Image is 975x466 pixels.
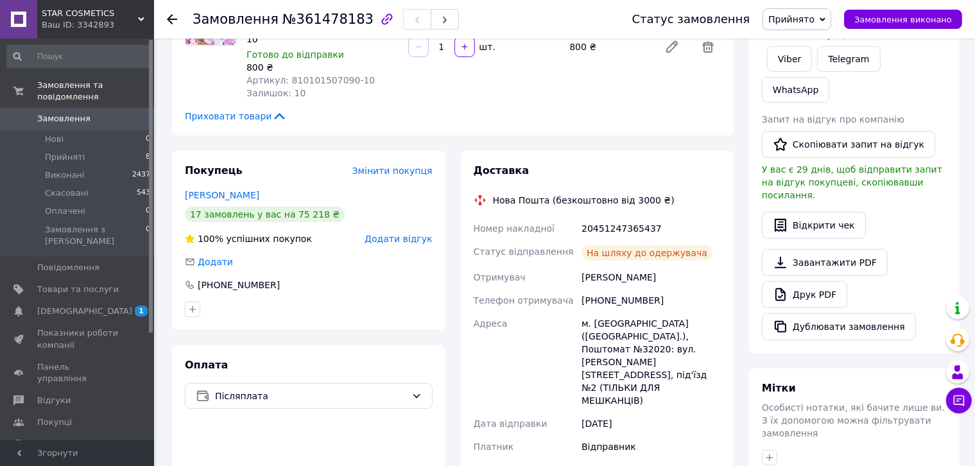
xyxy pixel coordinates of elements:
input: Пошук [6,45,151,68]
span: 1 [135,306,148,316]
span: 543 [137,187,150,199]
button: Чат з покупцем [946,388,972,413]
span: Мітки [762,382,796,394]
div: 800 ₴ [564,38,654,56]
div: Повернутися назад [167,13,177,26]
span: Післяплата [215,389,406,403]
span: Замовлення та повідомлення [37,80,154,103]
div: Ваш ID: 3342893 [42,19,154,31]
span: Оплата [185,359,228,371]
div: На шляху до одержувача [582,245,712,261]
a: [PERSON_NAME] [185,190,259,200]
span: 100% [198,234,223,244]
span: Скасовані [45,187,89,199]
span: Повідомлення [37,262,99,273]
span: Відгуки [37,395,71,406]
span: Додати [198,257,233,267]
span: 8 [146,151,150,163]
div: Відправник [579,435,723,458]
button: Замовлення виконано [844,10,962,29]
span: Статус відправлення [474,246,574,257]
span: Отримувач [474,272,526,282]
button: Дублювати замовлення [762,313,916,340]
div: 20451247365437 [579,217,723,240]
span: Платник [474,442,514,452]
div: Статус замовлення [632,13,750,26]
span: Змінити покупця [352,166,433,176]
span: 0 [146,205,150,217]
a: Завантажити PDF [762,249,888,276]
span: Телефон отримувача [474,295,574,306]
span: Дата відправки [474,419,548,429]
div: [DATE] [579,412,723,435]
div: 800 ₴ [246,61,398,74]
span: Запит на відгук про компанію [762,114,904,125]
div: м. [GEOGRAPHIC_DATA] ([GEOGRAPHIC_DATA].), Поштомат №32020: вул. [PERSON_NAME][STREET_ADDRESS], п... [579,312,723,412]
span: 2437 [132,169,150,181]
span: Прийнято [768,14,815,24]
a: Telegram [817,46,880,72]
div: 10 [246,33,398,46]
span: Товари та послуги [37,284,119,295]
span: Замовлення [37,113,91,125]
span: Нові [45,134,64,145]
span: Додати відгук [365,234,432,244]
span: Покупець [185,164,243,177]
span: Написати покупцеві [762,30,858,40]
a: Viber [767,46,812,72]
div: успішних покупок [185,232,312,245]
span: [DEMOGRAPHIC_DATA] [37,306,132,317]
span: Прийняті [45,151,85,163]
span: Номер накладної [474,223,555,234]
a: WhatsApp [762,77,829,103]
div: шт. [476,40,497,53]
span: №361478183 [282,12,374,27]
span: Адреса [474,318,508,329]
span: Покупці [37,417,72,428]
span: Замовлення [193,12,279,27]
a: Редагувати [659,34,685,60]
div: [PHONE_NUMBER] [196,279,281,291]
div: [PHONE_NUMBER] [579,289,723,312]
span: Особисті нотатки, які бачите лише ви. З їх допомогою можна фільтрувати замовлення [762,402,945,438]
span: Приховати товари [185,110,287,123]
span: Панель управління [37,361,119,384]
span: 0 [146,224,150,247]
span: Замовлення виконано [854,15,952,24]
span: Замовлення з [PERSON_NAME] [45,224,146,247]
span: У вас є 29 днів, щоб відправити запит на відгук покупцеві, скопіювавши посилання. [762,164,942,200]
div: 17 замовлень у вас на 75 218 ₴ [185,207,345,222]
span: Залишок: 10 [246,88,306,98]
span: Готово до відправки [246,49,344,60]
span: Оплачені [45,205,85,217]
span: STAR COSMETICS [42,8,138,19]
span: Доставка [474,164,530,177]
span: Артикул: 810101507090-10 [246,75,375,85]
span: Каталог ProSale [37,439,107,451]
span: Показники роботи компанії [37,327,119,350]
div: [PERSON_NAME] [579,266,723,289]
button: Скопіювати запит на відгук [762,131,935,158]
button: Відкрити чек [762,212,866,239]
span: Виконані [45,169,85,181]
div: Нова Пошта (безкоштовно від 3000 ₴) [490,194,678,207]
span: 0 [146,134,150,145]
a: Друк PDF [762,281,847,308]
span: Видалити [695,34,721,60]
